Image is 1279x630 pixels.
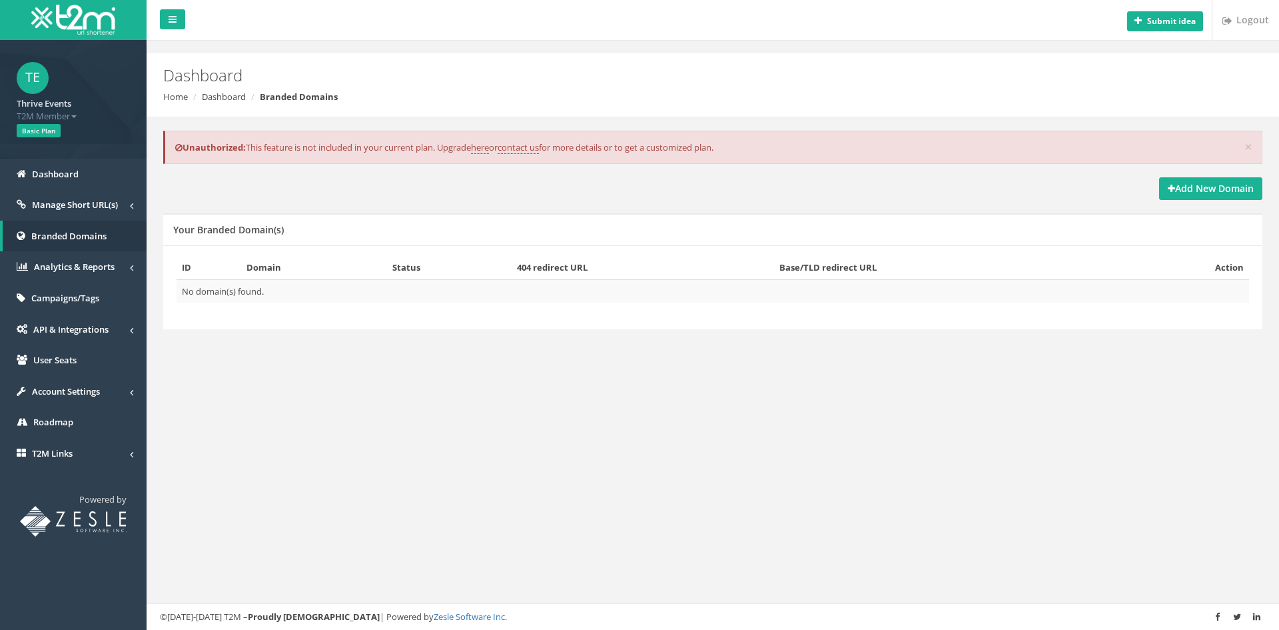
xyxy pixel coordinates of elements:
[173,225,284,235] h5: Your Branded Domain(s)
[17,94,130,122] a: Thrive Events T2M Member
[1168,182,1254,195] strong: Add New Domain
[512,256,774,279] th: 404 redirect URL
[20,506,127,537] img: T2M URL Shortener powered by Zesle Software Inc.
[31,230,107,242] span: Branded Domains
[248,611,380,623] strong: Proudly [DEMOGRAPHIC_DATA]
[1122,256,1249,279] th: Action
[31,292,99,304] span: Campaigns/Tags
[17,62,49,94] span: TE
[175,141,246,153] b: Unauthorized:
[471,141,489,154] a: here
[1147,15,1196,27] b: Submit idea
[33,323,109,335] span: API & Integrations
[202,91,246,103] a: Dashboard
[32,168,79,180] span: Dashboard
[1159,177,1262,200] a: Add New Domain
[32,385,100,397] span: Account Settings
[33,354,77,366] span: User Seats
[1127,11,1203,31] button: Submit idea
[177,279,1249,303] td: No domain(s) found.
[774,256,1122,279] th: Base/TLD redirect URL
[163,131,1262,165] div: This feature is not included in your current plan. Upgrade or for more details or to get a custom...
[260,91,338,103] strong: Branded Domains
[34,261,115,273] span: Analytics & Reports
[1244,140,1252,154] button: ×
[17,97,71,109] strong: Thrive Events
[434,611,507,623] a: Zesle Software Inc.
[32,447,73,459] span: T2M Links
[498,141,539,154] a: contact us
[163,91,188,103] a: Home
[163,67,1076,84] h2: Dashboard
[32,199,118,211] span: Manage Short URL(s)
[177,256,241,279] th: ID
[79,493,127,505] span: Powered by
[241,256,387,279] th: Domain
[33,416,73,428] span: Roadmap
[17,110,130,123] span: T2M Member
[387,256,512,279] th: Status
[160,611,1266,623] div: ©[DATE]-[DATE] T2M – | Powered by
[31,5,115,35] img: T2M
[17,124,61,137] span: Basic Plan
